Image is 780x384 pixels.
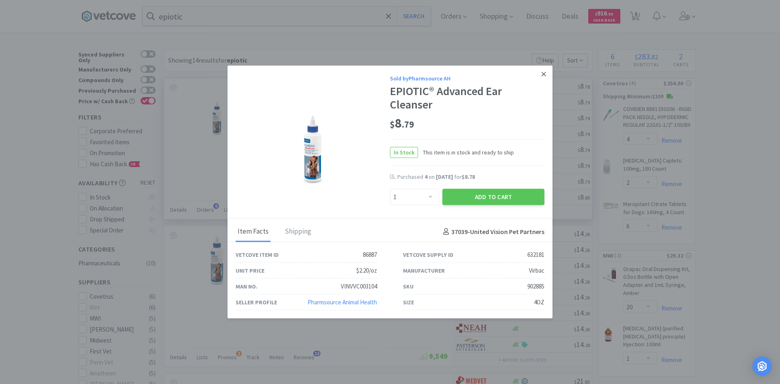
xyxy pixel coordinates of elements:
[236,282,258,291] div: Man No.
[390,147,418,157] span: In Stock
[283,222,313,242] div: Shipping
[390,84,544,111] div: EPIOTIC® Advanced Ear Cleanser
[752,356,772,376] div: Open Intercom Messenger
[236,250,279,259] div: Vetcove Item ID
[356,266,377,276] div: $2.20/oz
[403,266,445,275] div: Manufacturer
[527,282,544,291] div: 902885
[341,282,377,291] div: VINVVC003104
[397,173,544,181] div: Purchased on for
[403,298,414,307] div: Size
[403,250,453,259] div: Vetcove Supply ID
[529,266,544,276] div: Virbac
[390,115,414,131] span: 8
[403,282,414,291] div: SKU
[527,250,544,260] div: 632181
[442,189,544,205] button: Add to Cart
[461,173,475,180] span: $8.78
[440,227,544,237] h4: 37039 - United Vision Pet Partners
[418,148,514,156] span: This item is in stock and ready to ship
[236,222,271,242] div: Item Facts
[436,173,453,180] span: [DATE]
[534,297,544,307] div: 4OZ
[308,298,377,306] a: Pharmsource Animal Health
[236,298,277,307] div: Seller Profile
[425,173,427,180] span: 4
[260,87,366,192] img: d4f5bf3d8d5443a196e9ced8902fb9cc_632181.png
[390,74,544,82] div: Sold by Pharmsource AH
[363,250,377,260] div: 86887
[402,119,414,130] span: . 79
[390,119,395,130] span: $
[236,266,264,275] div: Unit Price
